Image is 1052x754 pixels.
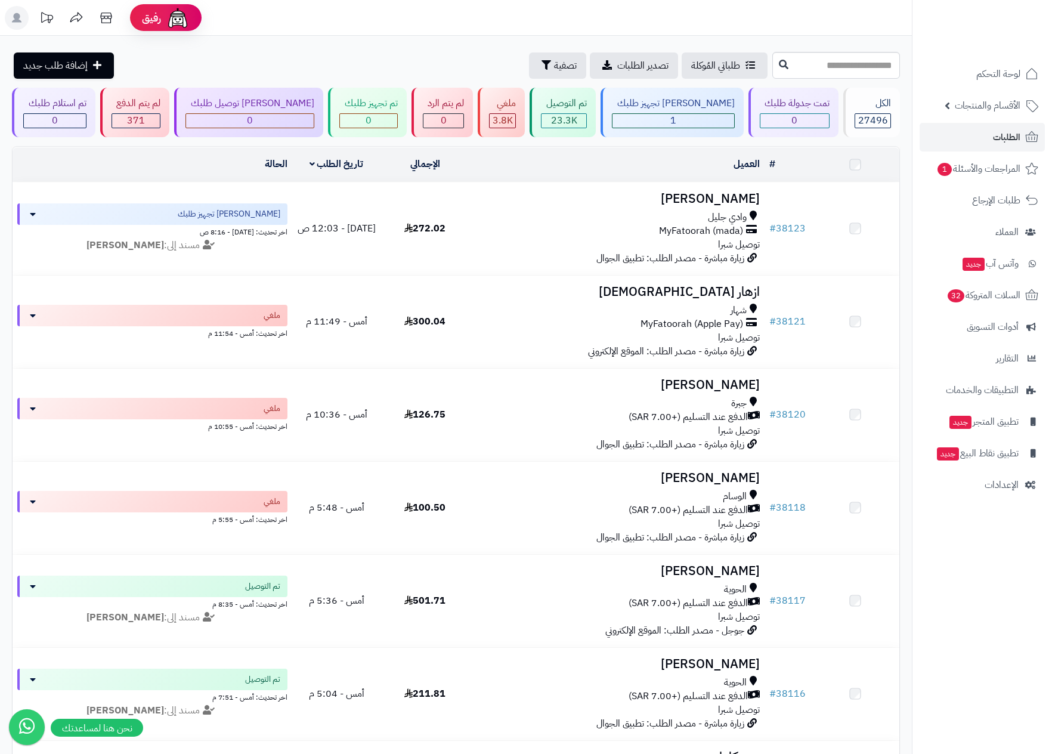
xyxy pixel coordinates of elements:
a: تطبيق المتجرجديد [920,407,1045,436]
span: تم التوصيل [245,580,280,592]
a: التطبيقات والخدمات [920,376,1045,404]
span: ملغي [264,310,280,322]
strong: [PERSON_NAME] [86,238,164,252]
span: أمس - 10:36 م [306,407,367,422]
a: لم يتم الرد 0 [409,88,476,137]
span: وآتس آب [961,255,1019,272]
div: الكل [855,97,891,110]
a: تحديثات المنصة [32,6,61,33]
span: طلبات الإرجاع [972,192,1020,209]
span: # [769,407,776,422]
span: التطبيقات والخدمات [946,382,1019,398]
span: زيارة مباشرة - مصدر الطلب: تطبيق الجوال [596,437,744,452]
span: الحوية [724,583,747,597]
span: 1 [937,163,952,176]
span: زيارة مباشرة - مصدر الطلب: تطبيق الجوال [596,716,744,731]
a: #38121 [769,314,806,329]
a: الحالة [265,157,287,171]
button: تصفية [529,52,586,79]
span: إضافة طلب جديد [23,58,88,73]
span: جوجل - مصدر الطلب: الموقع الإلكتروني [605,623,744,638]
span: # [769,594,776,608]
a: # [769,157,775,171]
span: التقارير [996,350,1019,367]
h3: ازهار [DEMOGRAPHIC_DATA] [474,285,760,299]
div: مسند إلى: [8,239,296,252]
a: [PERSON_NAME] تجهيز طلبك 1 [598,88,746,137]
span: 126.75 [404,407,445,422]
span: أدوات التسويق [967,319,1019,335]
span: توصيل شبرا [718,424,760,438]
span: 211.81 [404,687,445,701]
h3: [PERSON_NAME] [474,564,760,578]
div: مسند إلى: [8,611,296,625]
a: طلباتي المُوكلة [682,52,768,79]
div: لم يتم الدفع [112,97,161,110]
span: 0 [441,113,447,128]
span: أمس - 5:48 م [309,500,364,515]
span: وادي جليل [708,211,747,224]
span: تطبيق المتجر [948,413,1019,430]
span: العملاء [995,224,1019,240]
span: توصيل شبرا [718,703,760,717]
span: لوحة التحكم [976,66,1020,82]
span: الدفع عند التسليم (+7.00 SAR) [629,410,748,424]
span: MyFatoorah (Apple Pay) [641,317,743,331]
span: توصيل شبرا [718,237,760,252]
a: وآتس آبجديد [920,249,1045,278]
a: الإجمالي [410,157,440,171]
div: 3825 [490,114,515,128]
span: تصفية [554,58,577,73]
span: المراجعات والأسئلة [936,160,1020,177]
a: الإعدادات [920,471,1045,499]
span: الدفع عند التسليم (+7.00 SAR) [629,597,748,610]
img: ai-face.png [166,6,190,30]
span: الحوية [724,676,747,690]
a: لوحة التحكم [920,60,1045,88]
div: 0 [24,114,86,128]
div: اخر تحديث: أمس - 11:54 م [17,326,287,339]
span: الإعدادات [985,477,1019,493]
span: توصيل شبرا [718,610,760,624]
div: 0 [340,114,397,128]
a: السلات المتروكة32 [920,281,1045,310]
span: 0 [247,113,253,128]
a: #38116 [769,687,806,701]
a: إضافة طلب جديد [14,52,114,79]
span: أمس - 5:04 م [309,687,364,701]
a: ملغي 3.8K [475,88,527,137]
span: [DATE] - 12:03 ص [298,221,376,236]
strong: [PERSON_NAME] [86,703,164,718]
span: تصدير الطلبات [617,58,669,73]
a: [PERSON_NAME] توصيل طلبك 0 [172,88,326,137]
a: تمت جدولة طلبك 0 [746,88,841,137]
span: الأقسام والمنتجات [955,97,1020,114]
span: الوسام [723,490,747,503]
div: [PERSON_NAME] توصيل طلبك [185,97,314,110]
span: # [769,221,776,236]
div: اخر تحديث: أمس - 7:51 م [17,690,287,703]
span: 27496 [858,113,888,128]
span: # [769,314,776,329]
div: تم التوصيل [541,97,587,110]
span: الدفع عند التسليم (+7.00 SAR) [629,503,748,517]
div: 0 [423,114,464,128]
span: زيارة مباشرة - مصدر الطلب: تطبيق الجوال [596,530,744,545]
a: لم يتم الدفع 371 [98,88,172,137]
span: 501.71 [404,594,445,608]
span: السلات المتروكة [946,287,1020,304]
a: تاريخ الطلب [310,157,364,171]
div: تمت جدولة طلبك [760,97,830,110]
div: ملغي [489,97,516,110]
span: تم التوصيل [245,673,280,685]
span: 371 [127,113,145,128]
span: # [769,500,776,515]
div: اخر تحديث: أمس - 10:55 م [17,419,287,432]
strong: [PERSON_NAME] [86,610,164,625]
h3: [PERSON_NAME] [474,657,760,671]
div: تم استلام طلبك [23,97,86,110]
span: طلباتي المُوكلة [691,58,740,73]
span: تطبيق نقاط البيع [936,445,1019,462]
span: 1 [670,113,676,128]
a: تم تجهيز طلبك 0 [326,88,409,137]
